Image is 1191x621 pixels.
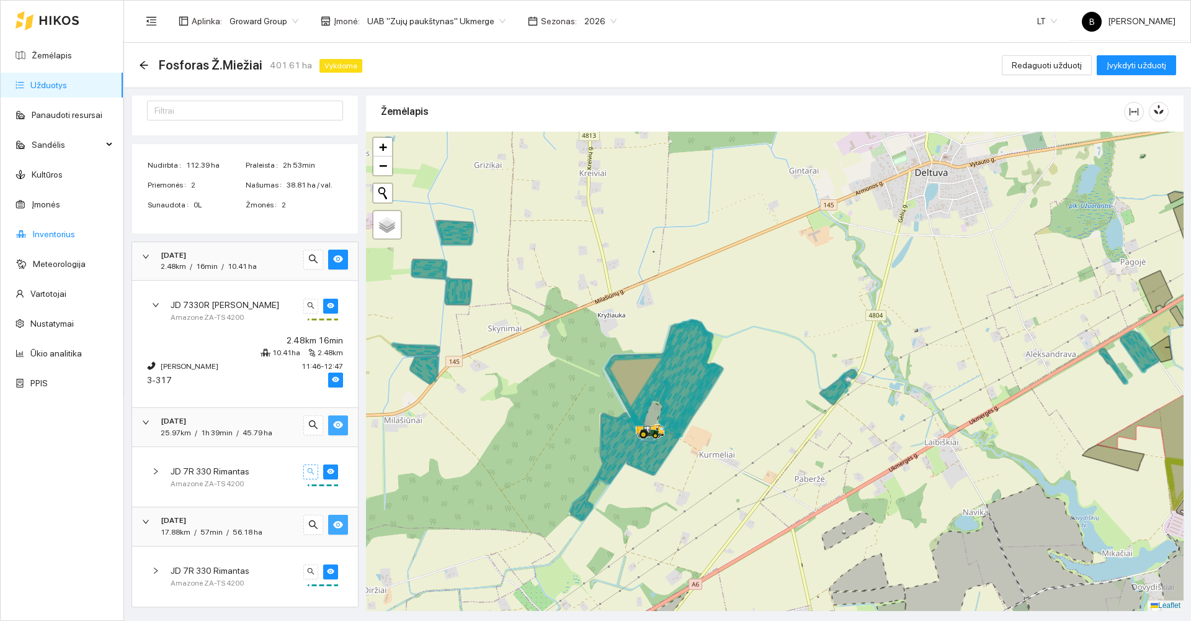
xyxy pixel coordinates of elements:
[32,110,102,120] a: Panaudoti resursai
[30,348,82,358] a: Ūkio analitika
[171,312,244,324] span: Amazone ZA-TS 4200
[147,373,172,387] div: 3-317
[301,362,343,371] span: 11:46 - 12:47
[287,333,343,347] span: 2.48km 16min
[171,465,249,478] span: JD 7R 330 Rimantas
[1124,102,1144,122] button: column-width
[132,507,358,546] div: [DATE]17.88km/57min/56.18 hasearcheye
[323,299,338,314] button: eye
[132,242,358,281] div: [DATE]2.48km/16min/10.41 hasearcheye
[282,199,342,211] span: 2
[1089,12,1095,32] span: B
[528,16,538,26] span: calendar
[195,428,197,437] span: /
[321,16,331,26] span: shop
[1002,55,1092,75] button: Redaguoti užduotį
[323,564,338,579] button: eye
[226,528,229,537] span: /
[373,138,392,156] a: Zoom in
[328,373,343,388] button: eye
[194,199,244,211] span: 0L
[161,362,218,371] span: [PERSON_NAME]
[367,12,506,30] span: UAB "Zujų paukštynas" Ukmerge
[171,478,244,490] span: Amazone ZA-TS 4200
[161,528,190,537] span: 17.88km
[171,564,249,578] span: JD 7R 330 Rimantas
[142,419,149,426] span: right
[379,158,387,173] span: −
[201,428,233,437] span: 1h 39min
[379,139,387,155] span: +
[319,59,362,73] span: Vykdoma
[228,262,257,271] span: 10.41 ha
[327,568,334,576] span: eye
[307,468,314,476] span: search
[194,528,197,537] span: /
[328,415,348,435] button: eye
[152,301,159,309] span: right
[307,568,314,576] span: search
[1097,55,1176,75] button: Įvykdyti užduotį
[584,12,617,30] span: 2026
[1151,601,1180,610] a: Leaflet
[1012,58,1082,72] span: Redaguoti užduotį
[190,262,192,271] span: /
[246,199,282,211] span: Žmonės
[303,465,318,479] button: search
[142,556,348,597] div: JD 7R 330 RimantasAmazone ZA-TS 4200searcheye
[196,262,218,271] span: 16min
[152,468,159,475] span: right
[179,16,189,26] span: layout
[303,515,323,535] button: search
[142,253,149,260] span: right
[1107,58,1166,72] span: Įvykdyti užduotį
[1082,16,1175,26] span: [PERSON_NAME]
[32,50,72,60] a: Žemėlapis
[236,428,239,437] span: /
[171,298,279,312] span: JD 7330R [PERSON_NAME]
[1002,60,1092,70] a: Redaguoti užduotį
[328,250,348,270] button: eye
[272,347,300,359] span: 10.41ha
[192,14,222,28] span: Aplinka :
[142,518,149,525] span: right
[147,361,156,370] span: phone
[30,319,74,329] a: Nustatymai
[132,408,358,446] div: [DATE]25.97km/1h 39min/45.79 hasearcheye
[32,132,102,157] span: Sandėlis
[30,289,66,299] a: Vartotojai
[171,578,244,589] span: Amazone ZA-TS 4200
[373,184,392,202] button: Initiate a new search
[142,291,348,331] div: JD 7330R [PERSON_NAME]Amazone ZA-TS 4200searcheye
[230,12,298,30] span: Groward Group
[308,254,318,266] span: search
[373,211,401,238] a: Layers
[303,564,318,579] button: search
[161,417,186,425] strong: [DATE]
[161,262,186,271] span: 2.48km
[328,515,348,535] button: eye
[32,199,60,209] a: Įmonės
[381,94,1124,129] div: Žemėlapis
[32,170,63,179] a: Kultūros
[303,299,318,314] button: search
[303,415,323,435] button: search
[308,348,316,357] span: node-index
[161,428,191,437] span: 25.97km
[243,428,272,437] span: 45.79 ha
[308,520,318,532] span: search
[33,229,75,239] a: Inventorius
[233,528,262,537] span: 56.18 ha
[303,250,323,270] button: search
[332,376,339,384] span: eye
[152,567,159,574] span: right
[333,254,343,266] span: eye
[30,80,67,90] a: Užduotys
[139,60,149,70] span: arrow-left
[246,179,287,191] span: Našumas
[148,160,186,171] span: Nudirbta
[139,60,149,71] div: Atgal
[146,16,157,27] span: menu-fold
[327,302,334,310] span: eye
[139,9,164,34] button: menu-fold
